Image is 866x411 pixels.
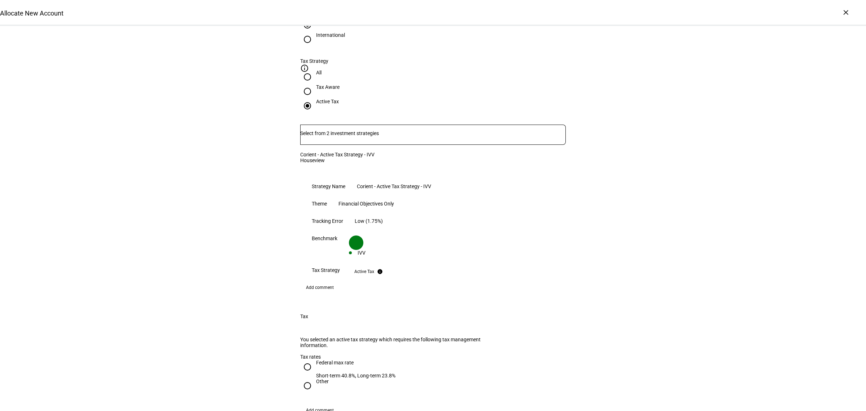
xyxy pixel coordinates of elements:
div: Short-term 40.8%, Long-term 23.8% [316,373,395,378]
div: You selected an active tax strategy which requires the following tax management information. [300,337,486,348]
div: Corient - Active Tax Strategy - IVV [357,183,431,189]
div: Benchmark [312,235,337,241]
span: Add comment [306,282,334,293]
div: IVV [358,250,366,256]
div: Tax [300,313,308,319]
div: Tax Strategy [312,267,340,273]
div: Theme [312,201,327,207]
div: All [316,70,322,75]
mat-icon: info_outline [300,64,309,73]
div: Tax rates [300,354,566,360]
div: International [316,32,345,38]
div: Low (1.75%) [355,218,383,224]
button: Add comment [300,282,340,293]
div: Tax Strategy [300,58,566,64]
div: Tracking Error [312,218,343,224]
mat-icon: info [377,269,383,274]
div: Houseview [300,157,566,163]
div: Tax Aware [316,84,340,90]
div: Other [316,378,329,384]
div: × [840,7,852,18]
div: Strategy Name [312,183,345,189]
div: Financial Objectives Only [338,201,394,207]
div: Active Tax [316,99,339,104]
div: Active Tax [354,269,374,274]
div: Corient - Active Tax Strategy - IVV [300,152,566,157]
input: Number [300,130,566,136]
plt-strategy-filter-column-header: Tax Strategy [300,58,566,70]
div: Federal max rate [316,360,395,365]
